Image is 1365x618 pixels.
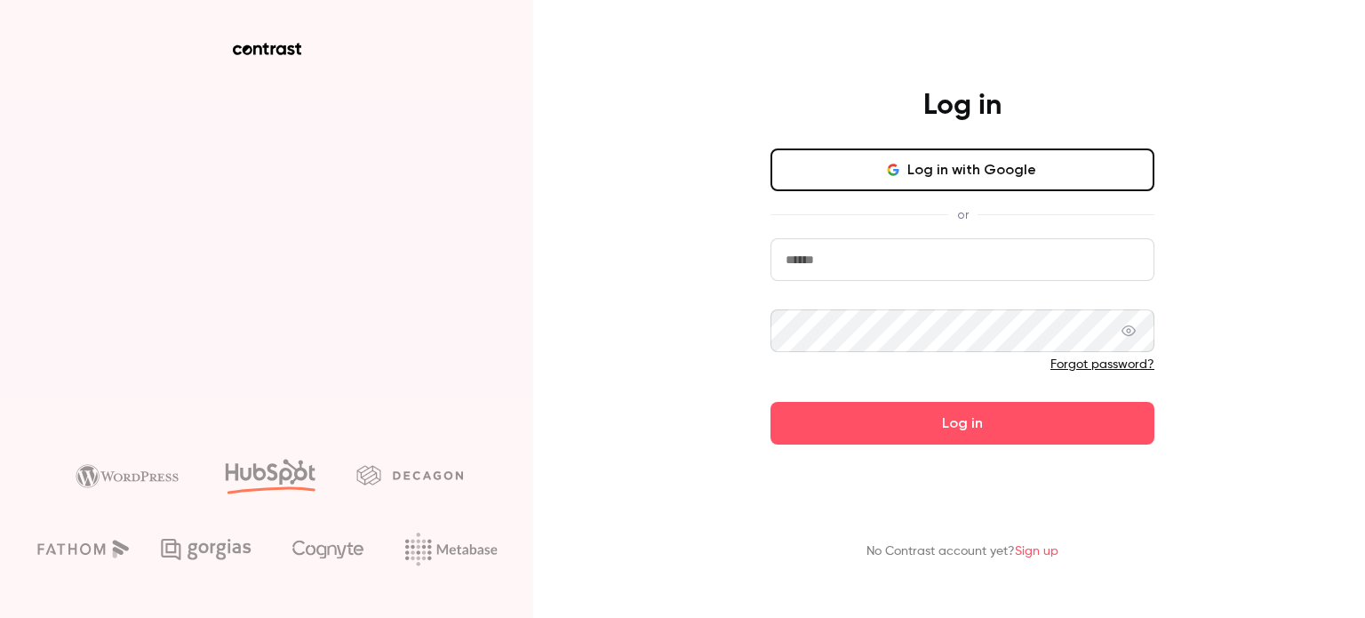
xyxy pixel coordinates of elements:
[1015,545,1058,558] a: Sign up
[770,148,1154,191] button: Log in with Google
[866,542,1058,561] p: No Contrast account yet?
[770,402,1154,445] button: Log in
[1050,358,1154,371] a: Forgot password?
[923,88,1002,124] h4: Log in
[948,205,978,224] span: or
[356,465,463,485] img: decagon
